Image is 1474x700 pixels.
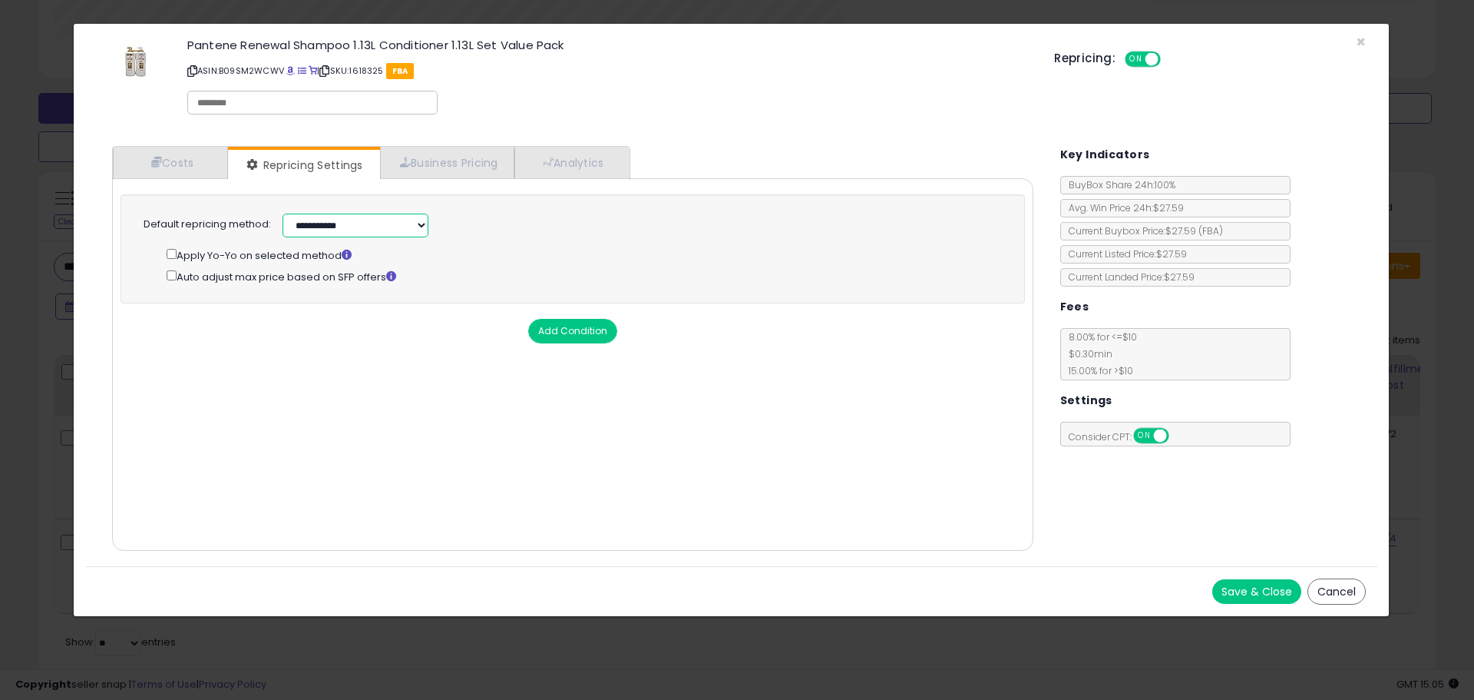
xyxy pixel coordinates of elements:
a: All offer listings [298,65,306,77]
div: Auto adjust max price based on SFP offers [167,267,1000,285]
h5: Repricing: [1054,52,1115,65]
span: $0.30 min [1061,347,1112,360]
button: Cancel [1307,579,1366,605]
a: Costs [113,147,228,178]
span: ( FBA ) [1198,224,1223,237]
a: Business Pricing [380,147,514,178]
h3: Pantene Renewal Shampoo 1.13L Conditioner 1.13L Set Value Pack [187,39,1031,51]
span: ON [1126,53,1145,66]
span: Avg. Win Price 24h: $27.59 [1061,201,1184,214]
span: FBA [386,63,415,79]
span: BuyBox Share 24h: 100% [1061,178,1175,191]
h5: Key Indicators [1060,145,1150,164]
span: $27.59 [1165,224,1223,237]
h5: Settings [1060,391,1112,410]
span: Current Landed Price: $27.59 [1061,270,1195,284]
a: Analytics [514,147,628,178]
span: Current Buybox Price: [1061,224,1223,237]
span: × [1356,31,1366,53]
h5: Fees [1060,297,1089,317]
a: BuyBox page [286,65,295,77]
span: OFF [1166,430,1191,443]
button: Save & Close [1212,579,1301,604]
span: OFF [1158,53,1183,66]
a: Repricing Settings [228,150,378,181]
div: Apply Yo-Yo on selected method [167,246,1000,264]
img: 31S6fz8LRML._SL60_.jpg [119,39,154,85]
p: ASIN: B09SM2WCWV | SKU: 1618325 [187,58,1031,83]
a: Your listing only [309,65,317,77]
label: Default repricing method: [144,217,271,232]
button: Add Condition [528,319,617,343]
span: Current Listed Price: $27.59 [1061,247,1187,260]
span: Consider CPT: [1061,430,1189,443]
span: ON [1135,430,1154,443]
span: 8.00 % for <= $10 [1061,330,1137,377]
span: 15.00 % for > $10 [1061,364,1133,377]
